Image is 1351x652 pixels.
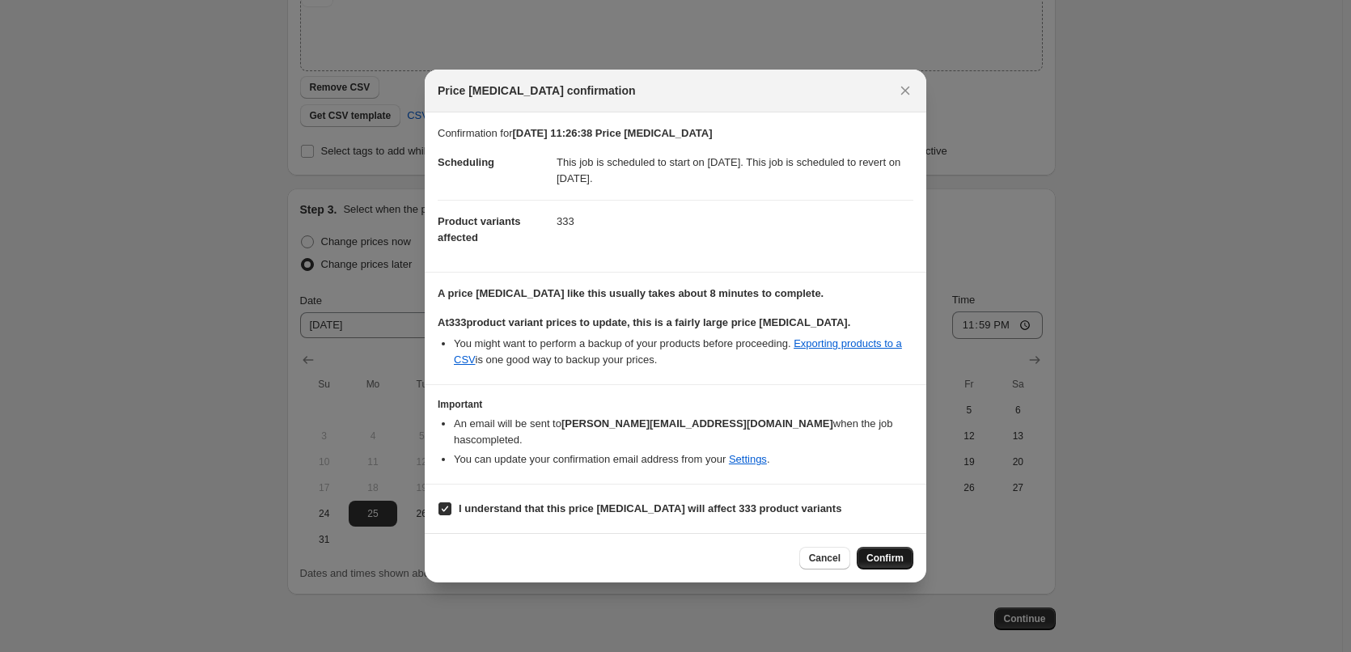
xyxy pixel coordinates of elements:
button: Close [894,79,917,102]
b: I understand that this price [MEDICAL_DATA] will affect 333 product variants [459,502,841,514]
b: A price [MEDICAL_DATA] like this usually takes about 8 minutes to complete. [438,287,824,299]
b: [PERSON_NAME][EMAIL_ADDRESS][DOMAIN_NAME] [561,417,833,430]
span: Confirm [866,552,904,565]
span: Price [MEDICAL_DATA] confirmation [438,83,636,99]
h3: Important [438,398,913,411]
a: Settings [729,453,767,465]
li: You can update your confirmation email address from your . [454,451,913,468]
button: Confirm [857,547,913,569]
a: Exporting products to a CSV [454,337,902,366]
p: Confirmation for [438,125,913,142]
span: Scheduling [438,156,494,168]
span: Product variants affected [438,215,521,243]
b: [DATE] 11:26:38 Price [MEDICAL_DATA] [512,127,712,139]
span: Cancel [809,552,841,565]
li: You might want to perform a backup of your products before proceeding. is one good way to backup ... [454,336,913,368]
b: At 333 product variant prices to update, this is a fairly large price [MEDICAL_DATA]. [438,316,850,328]
li: An email will be sent to when the job has completed . [454,416,913,448]
button: Cancel [799,547,850,569]
dd: This job is scheduled to start on [DATE]. This job is scheduled to revert on [DATE]. [557,142,913,200]
dd: 333 [557,200,913,243]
